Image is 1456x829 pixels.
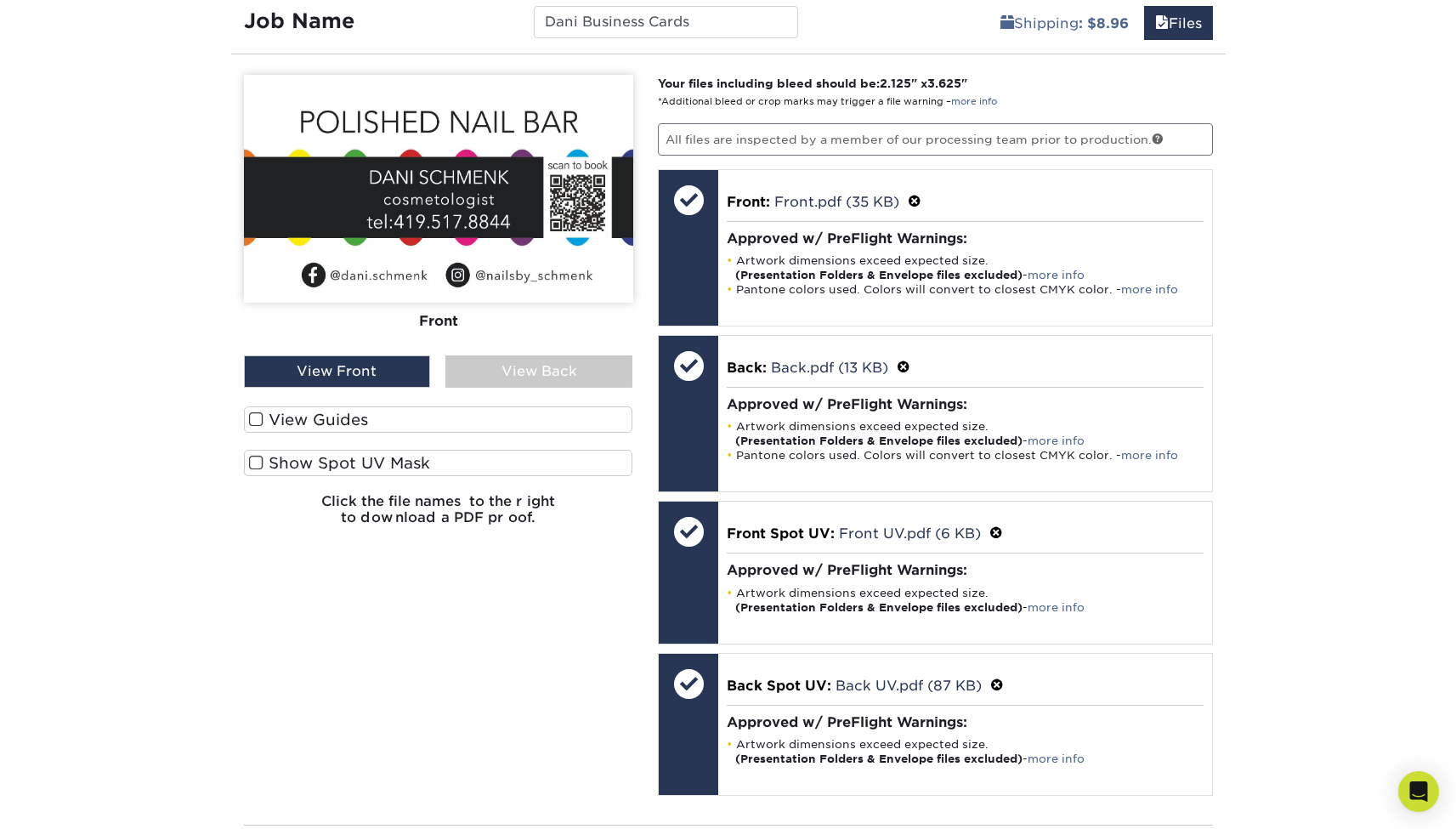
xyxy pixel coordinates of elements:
div: Open Intercom Messenger [1398,771,1439,812]
div: View Front [244,355,431,388]
a: more info [1121,283,1178,296]
a: Front UV.pdf (6 KB) [839,525,981,542]
div: Front [244,303,633,340]
strong: (Presentation Folders & Envelope files excluded) [735,269,1023,281]
input: Enter a job name [534,6,798,38]
a: more info [1028,434,1085,447]
iframe: Google Customer Reviews [4,777,144,823]
span: 3.625 [927,77,961,90]
span: Back: [727,360,767,376]
strong: Your files including bleed should be: " x " [658,77,967,90]
li: Artwork dimensions exceed expected size. - [727,586,1204,615]
a: more info [1121,449,1178,462]
label: Show Spot UV Mask [244,450,633,476]
h4: Approved w/ PreFlight Warnings: [727,714,1204,730]
h6: Click the file names to the right to download a PDF proof. [244,493,633,539]
a: more info [1028,269,1085,281]
strong: (Presentation Folders & Envelope files excluded) [735,752,1023,765]
label: View Guides [244,406,633,433]
span: Back Spot UV: [727,678,831,694]
p: All files are inspected by a member of our processing team prior to production. [658,123,1213,156]
a: Back.pdf (13 KB) [771,360,888,376]
li: Pantone colors used. Colors will convert to closest CMYK color. - [727,448,1204,463]
strong: (Presentation Folders & Envelope files excluded) [735,434,1023,447]
b: : $8.96 [1079,15,1129,31]
a: Shipping: $8.96 [989,6,1140,40]
h4: Approved w/ PreFlight Warnings: [727,396,1204,412]
li: Artwork dimensions exceed expected size. - [727,253,1204,282]
span: Front Spot UV: [727,525,835,542]
strong: (Presentation Folders & Envelope files excluded) [735,601,1023,614]
h4: Approved w/ PreFlight Warnings: [727,562,1204,578]
li: Pantone colors used. Colors will convert to closest CMYK color. - [727,282,1204,297]
strong: Job Name [244,9,354,33]
li: Artwork dimensions exceed expected size. - [727,737,1204,766]
h4: Approved w/ PreFlight Warnings: [727,230,1204,247]
small: *Additional bleed or crop marks may trigger a file warning – [658,96,997,107]
a: more info [1028,752,1085,765]
span: files [1155,15,1169,31]
span: Front: [727,194,770,210]
a: Files [1144,6,1213,40]
li: Artwork dimensions exceed expected size. - [727,419,1204,448]
span: 2.125 [880,77,911,90]
a: more info [951,96,997,107]
span: shipping [1000,15,1014,31]
a: Back UV.pdf (87 KB) [836,678,982,694]
a: Front.pdf (35 KB) [774,194,899,210]
div: View Back [445,355,632,388]
a: more info [1028,601,1085,614]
